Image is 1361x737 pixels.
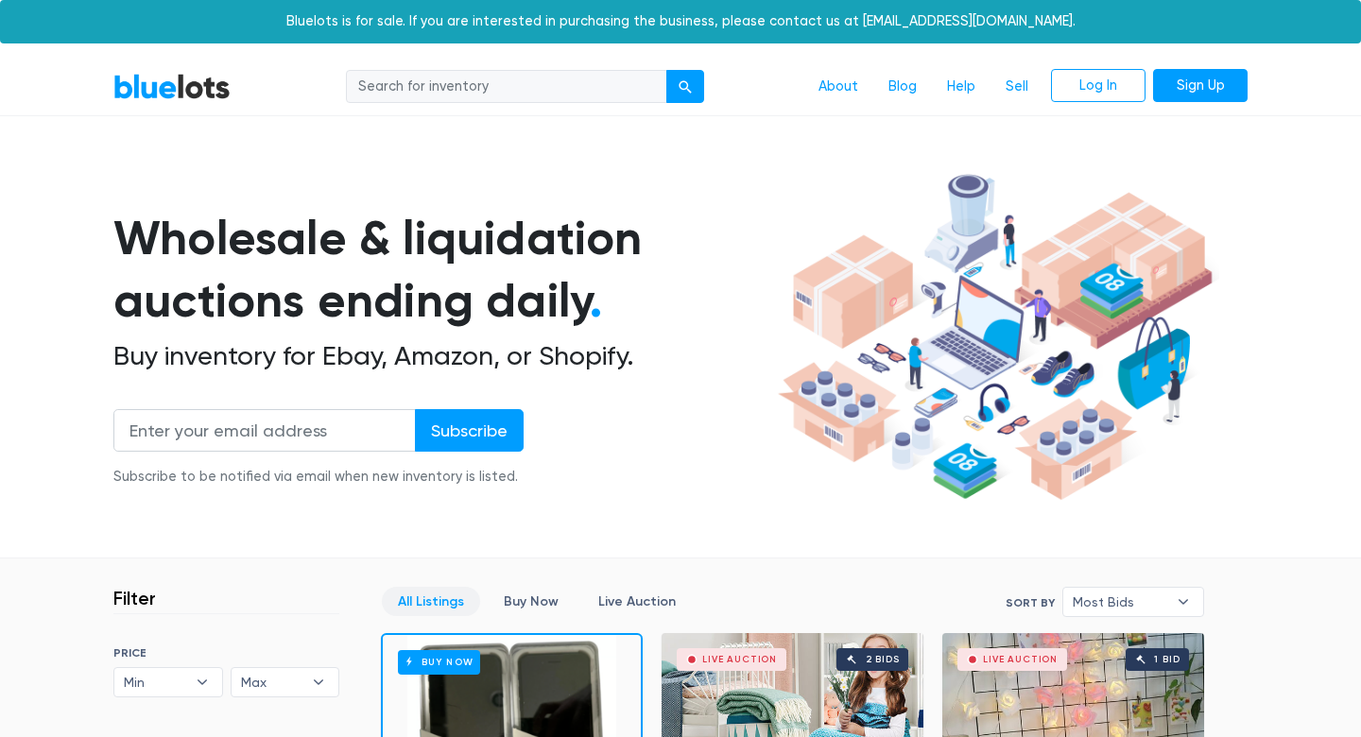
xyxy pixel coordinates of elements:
span: Min [124,668,186,696]
a: Buy Now [488,587,575,616]
span: Max [241,668,303,696]
a: Log In [1051,69,1146,103]
div: Live Auction [983,655,1058,664]
b: ▾ [182,668,222,696]
div: Subscribe to be notified via email when new inventory is listed. [113,467,524,488]
h1: Wholesale & liquidation auctions ending daily [113,207,771,333]
a: Sell [991,69,1043,105]
a: All Listings [382,587,480,616]
h6: Buy Now [398,650,480,674]
a: About [803,69,873,105]
label: Sort By [1006,594,1055,611]
b: ▾ [299,668,338,696]
h3: Filter [113,587,156,609]
span: Most Bids [1073,588,1167,616]
a: Sign Up [1153,69,1248,103]
b: ▾ [1163,588,1203,616]
a: BlueLots [113,73,231,100]
span: . [590,272,602,329]
div: Live Auction [702,655,777,664]
div: 1 bid [1154,655,1180,664]
a: Live Auction [582,587,692,616]
div: 2 bids [866,655,900,664]
a: Help [932,69,991,105]
input: Enter your email address [113,409,416,452]
img: hero-ee84e7d0318cb26816c560f6b4441b76977f77a177738b4e94f68c95b2b83dbb.png [771,165,1219,509]
h6: PRICE [113,646,339,660]
a: Blog [873,69,932,105]
input: Subscribe [415,409,524,452]
input: Search for inventory [346,70,667,104]
h2: Buy inventory for Ebay, Amazon, or Shopify. [113,340,771,372]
